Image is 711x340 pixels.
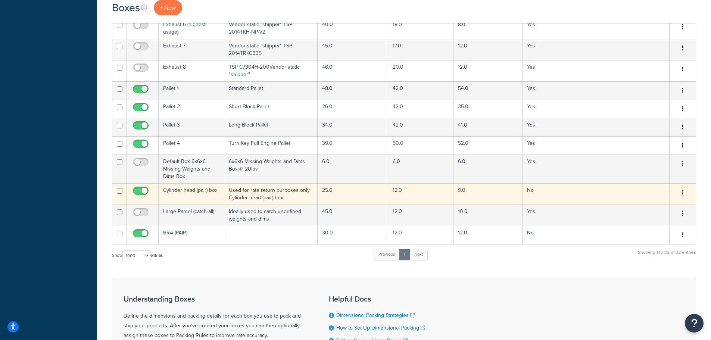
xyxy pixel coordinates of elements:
td: Pallet 3 [159,118,224,136]
td: No [523,226,670,244]
td: 8.0 [453,18,523,39]
td: 26.0 [318,100,388,118]
td: 17.0 [388,39,453,60]
td: 45.0 [318,39,388,60]
a: Previous [374,249,400,260]
td: 35.0 [453,100,523,118]
td: 40.0 [318,18,388,39]
td: 12.0 [453,39,523,60]
a: 1 [399,249,410,260]
td: 12.0 [453,226,523,244]
td: 6.0 [453,155,523,183]
td: 12.0 [388,226,453,244]
td: Pallet 4 [159,136,224,155]
td: 45.0 [318,205,388,226]
td: Ideally used to catch undefined weights and dims [224,205,318,226]
td: Used for rate return purposes only. Cylinder head (pair) box [224,183,318,205]
td: 39.0 [318,136,388,155]
td: Exhaust 6 (highest usage) [159,18,224,39]
td: 25.0 [318,183,388,205]
td: 48.0 [318,81,388,100]
td: Pallet 2 [159,100,224,118]
a: Dimensional Packing Strategies [336,311,415,319]
td: 34.0 [318,118,388,136]
a: How to Set Up Dimensional Packing [336,324,425,332]
td: Yes [523,60,670,81]
td: Yes [523,136,670,155]
td: Exhaust 8 [159,60,224,81]
button: Open Resource Center [685,314,704,333]
td: Cylinder head (pair) box [159,183,224,205]
td: Vendor static "shipper" TSP-2014TRKCB35 [224,39,318,60]
h3: Helpful Docs [329,295,446,303]
td: 10.0 [453,205,523,226]
td: Yes [523,100,670,118]
td: TSP C7304H-200Vendor static "shipper" [224,60,318,81]
td: No [523,183,670,205]
td: 41.0 [453,118,523,136]
td: 52.0 [453,136,523,155]
td: 20.0 [388,60,453,81]
h1: Boxes [112,0,140,15]
td: Standard Pallet [224,81,318,100]
div: Showing 1 to 32 of 32 entries [638,248,696,264]
td: Yes [523,155,670,183]
td: 42.0 [388,81,453,100]
td: Default Box 6x6x6 Missing Weights and Dims Box [159,155,224,183]
td: 12.0 [453,60,523,81]
td: Yes [523,118,670,136]
td: 9.0 [453,183,523,205]
td: 6x6x6 Missing Weights and Dims Box @ 20lbs [224,155,318,183]
td: 54.0 [453,81,523,100]
td: 6.0 [388,155,453,183]
td: Large Parcel (catch-all) [159,205,224,226]
span: + New [160,3,176,12]
td: Yes [523,18,670,39]
td: 30.0 [318,226,388,244]
td: Yes [523,205,670,226]
td: 46.0 [318,60,388,81]
td: Yes [523,81,670,100]
a: Next [409,249,428,260]
td: 12.0 [388,205,453,226]
td: Long Block Pallet [224,118,318,136]
label: Show entries [112,250,163,261]
select: Showentries [122,250,150,261]
td: BRA (PAIR) [159,226,224,244]
td: Turn Key Full Engine Pallet [224,136,318,155]
td: 12.0 [388,183,453,205]
td: 42.0 [388,100,453,118]
td: 6.0 [318,155,388,183]
h3: Understanding Boxes [124,295,310,303]
td: Yes [523,39,670,60]
td: Short Block Pallet [224,100,318,118]
td: Vendor static "shipper" TSP-2014TKH-NP-V2 [224,18,318,39]
td: Pallet 1 [159,81,224,100]
td: Exhaust 7 [159,39,224,60]
td: 42.0 [388,118,453,136]
td: 18.0 [388,18,453,39]
td: 50.0 [388,136,453,155]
